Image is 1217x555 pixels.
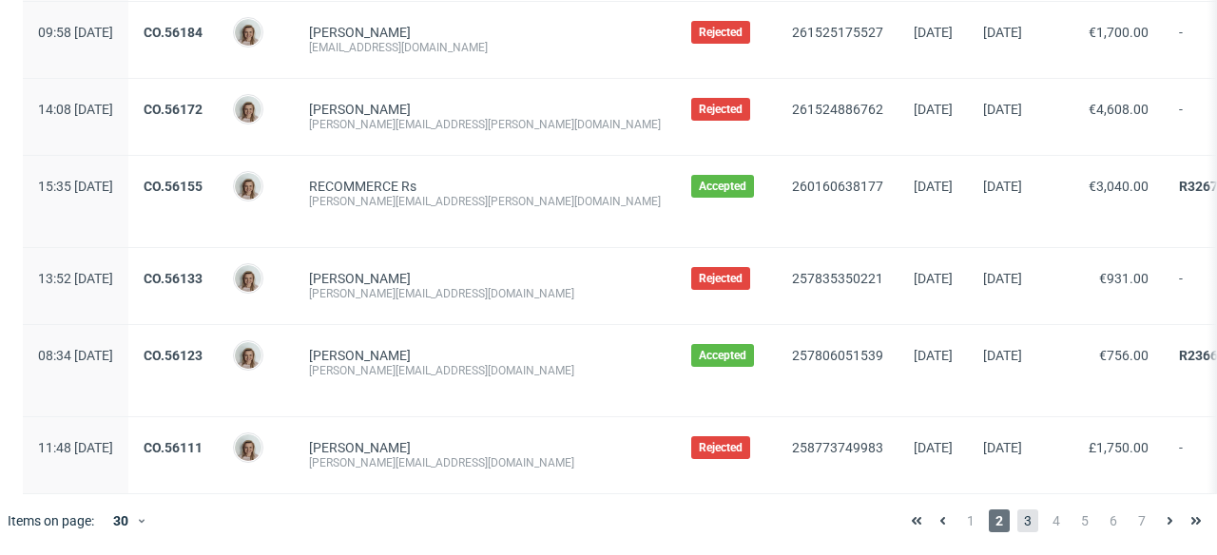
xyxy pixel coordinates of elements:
span: Items on page: [8,511,94,530]
span: [DATE] [983,179,1022,194]
span: 6 [1103,509,1124,532]
span: 09:58 [DATE] [38,25,113,40]
a: [PERSON_NAME] [309,102,411,117]
span: [DATE] [914,102,953,117]
img: Monika Poźniak [235,265,261,292]
div: [PERSON_NAME][EMAIL_ADDRESS][DOMAIN_NAME] [309,455,661,470]
a: [PERSON_NAME] [309,440,411,455]
span: 08:34 [DATE] [38,348,113,363]
div: [PERSON_NAME][EMAIL_ADDRESS][PERSON_NAME][DOMAIN_NAME] [309,194,661,209]
span: €4,608.00 [1089,102,1149,117]
a: CO.56155 [144,179,203,194]
a: [PERSON_NAME] [309,25,411,40]
span: 15:35 [DATE] [38,179,113,194]
span: £1,750.00 [1089,440,1149,455]
span: Rejected [699,102,743,117]
a: CO.56111 [144,440,203,455]
span: 14:08 [DATE] [38,102,113,117]
span: €3,040.00 [1089,179,1149,194]
a: RECOMMERCE Rs [309,179,416,194]
div: 30 [102,507,136,534]
span: Accepted [699,179,746,194]
span: €756.00 [1099,348,1149,363]
span: [DATE] [983,271,1022,286]
a: 261524886762 [792,102,883,117]
a: 260160638177 [792,179,883,194]
span: Rejected [699,25,743,40]
a: CO.56172 [144,102,203,117]
span: [DATE] [914,271,953,286]
span: 1 [960,509,981,532]
span: [DATE] [914,25,953,40]
img: Monika Poźniak [235,434,261,461]
span: 4 [1046,509,1067,532]
span: 5 [1074,509,1095,532]
span: [DATE] [983,440,1022,455]
div: [PERSON_NAME][EMAIL_ADDRESS][DOMAIN_NAME] [309,363,661,378]
span: 7 [1131,509,1152,532]
a: CO.56133 [144,271,203,286]
img: Monika Poźniak [235,342,261,369]
span: [DATE] [983,25,1022,40]
span: €1,700.00 [1089,25,1149,40]
div: [EMAIL_ADDRESS][DOMAIN_NAME] [309,40,661,55]
a: [PERSON_NAME] [309,271,411,286]
a: 257806051539 [792,348,883,363]
span: 11:48 [DATE] [38,440,113,455]
a: 258773749983 [792,440,883,455]
span: [DATE] [983,348,1022,363]
span: Accepted [699,348,746,363]
span: 3 [1017,509,1038,532]
span: 2 [989,509,1010,532]
div: [PERSON_NAME][EMAIL_ADDRESS][PERSON_NAME][DOMAIN_NAME] [309,117,661,132]
a: CO.56184 [144,25,203,40]
span: [DATE] [914,348,953,363]
a: 257835350221 [792,271,883,286]
img: Monika Poźniak [235,173,261,200]
div: [PERSON_NAME][EMAIL_ADDRESS][DOMAIN_NAME] [309,286,661,301]
span: [DATE] [914,440,953,455]
a: 261525175527 [792,25,883,40]
img: Monika Poźniak [235,19,261,46]
span: Rejected [699,271,743,286]
img: Monika Poźniak [235,96,261,123]
span: [DATE] [914,179,953,194]
span: Rejected [699,440,743,455]
span: 13:52 [DATE] [38,271,113,286]
a: [PERSON_NAME] [309,348,411,363]
a: CO.56123 [144,348,203,363]
span: €931.00 [1099,271,1149,286]
span: [DATE] [983,102,1022,117]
